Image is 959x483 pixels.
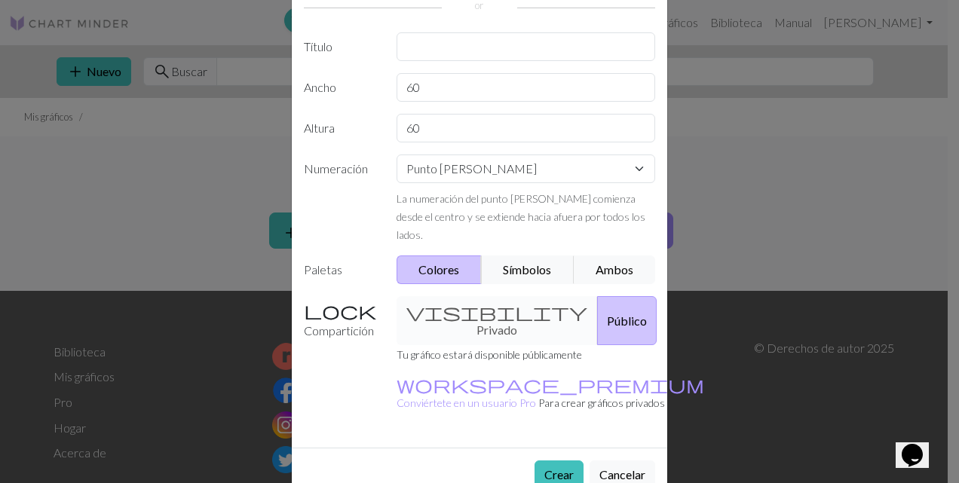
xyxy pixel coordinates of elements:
[574,255,656,284] button: Ambos
[397,396,536,409] font: Conviértete en un usuario Pro
[397,348,582,361] small: Tu gráfico estará disponible públicamente
[295,255,388,284] label: Paletas
[481,255,574,284] button: Símbolos
[397,255,483,284] button: Colores
[397,192,645,241] small: La numeración del punto [PERSON_NAME] comienza desde el centro y se extiende hacia afuera por tod...
[896,423,944,468] iframe: chat widget
[538,396,665,409] font: Para crear gráficos privados
[397,374,704,395] span: workspace_premium
[295,73,388,102] label: Ancho
[295,154,388,243] label: Numeración
[295,296,388,345] label: Compartición
[597,296,657,345] button: Público
[397,378,704,409] a: Conviértete en un usuario Pro
[295,114,388,142] label: Altura
[295,32,388,61] label: Título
